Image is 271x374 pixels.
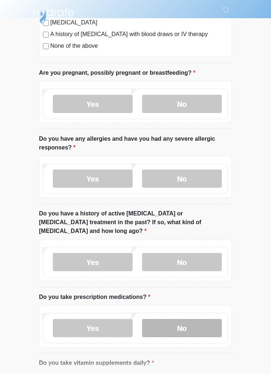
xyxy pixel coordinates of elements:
label: None of the above [50,42,228,50]
label: Yes [53,170,133,188]
label: Do you have any allergies and have you had any severe allergic responses? [39,135,232,152]
label: No [142,253,222,271]
label: Yes [53,319,133,337]
label: No [142,170,222,188]
label: Do you take vitamin supplements daily? [39,359,154,367]
input: A history of [MEDICAL_DATA] with blood draws or IV therapy [43,32,49,38]
input: None of the above [43,43,49,49]
label: Yes [53,253,133,271]
label: No [142,95,222,113]
label: Do you have a history of active [MEDICAL_DATA] or [MEDICAL_DATA] treatment in the past? If so, wh... [39,209,232,235]
label: Are you pregnant, possibly pregnant or breastfeeding? [39,69,195,77]
img: Hydrate IV Bar - Scottsdale Logo [32,5,75,24]
label: Do you take prescription medications? [39,293,150,301]
label: Yes [53,95,133,113]
label: No [142,319,222,337]
label: A history of [MEDICAL_DATA] with blood draws or IV therapy [50,30,228,39]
